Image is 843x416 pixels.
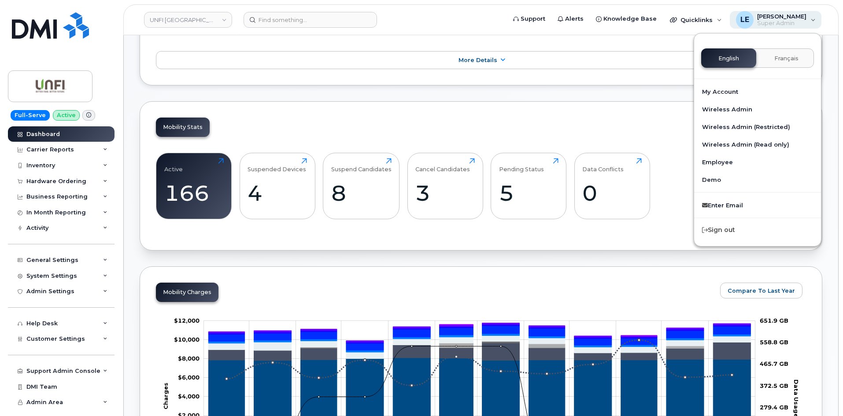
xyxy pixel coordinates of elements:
a: Suspend Candidates8 [331,158,392,214]
div: Cancel Candidates [415,158,470,173]
div: Suspended Devices [248,158,306,173]
button: Compare To Last Year [720,283,802,298]
a: Active166 [164,158,224,214]
a: Alerts [551,10,590,28]
a: Wireless Admin [694,100,821,118]
span: Knowledge Base [603,15,657,23]
div: Active [164,158,183,173]
a: Enter Email [694,196,821,214]
tspan: Charges [162,383,169,409]
g: $0 [174,336,200,343]
g: PST [208,324,751,343]
span: More Details [458,57,497,63]
a: Employee [694,153,821,171]
g: GST [208,334,751,352]
g: HST [208,326,751,350]
span: Quicklinks [680,16,713,23]
span: [PERSON_NAME] [757,13,806,20]
tspan: $12,000 [174,317,200,324]
tspan: 465.7 GB [760,360,788,367]
div: Logan Ellison [730,11,822,29]
div: 166 [164,180,224,206]
g: $0 [178,374,200,381]
div: 3 [415,180,475,206]
a: Pending Status5 [499,158,558,214]
div: Suspend Candidates [331,158,392,173]
span: Français [774,55,799,62]
a: Suspended Devices4 [248,158,307,214]
div: 5 [499,180,558,206]
div: Sign out [694,222,821,238]
g: QST [208,323,751,342]
tspan: 279.4 GB [760,404,788,411]
g: $0 [178,393,200,400]
tspan: $4,000 [178,393,200,400]
span: Support [521,15,545,23]
tspan: 558.8 GB [760,339,788,346]
g: $0 [174,317,200,324]
div: 4 [248,180,307,206]
a: My Account [694,83,821,100]
a: Data Conflicts0 [582,158,642,214]
span: Super Admin [757,20,806,27]
a: UNFI Canada [144,12,232,28]
span: Alerts [565,15,584,23]
a: Support [507,10,551,28]
tspan: $6,000 [178,374,200,381]
a: Wireless Admin (Read only) [694,136,821,153]
iframe: Messenger Launcher [805,378,836,409]
a: Knowledge Base [590,10,663,28]
a: Wireless Admin (Restricted) [694,118,821,136]
tspan: 372.5 GB [760,382,788,389]
g: Features [208,335,751,358]
g: Roaming [208,342,751,361]
div: Data Conflicts [582,158,624,173]
g: $0 [178,355,200,362]
div: 0 [582,180,642,206]
tspan: 651.9 GB [760,317,788,324]
a: Cancel Candidates3 [415,158,475,214]
span: LE [740,15,749,25]
span: Compare To Last Year [728,287,795,295]
tspan: $10,000 [174,336,200,343]
div: 8 [331,180,392,206]
a: Demo [694,171,821,188]
input: Find something... [244,12,377,28]
tspan: $8,000 [178,355,200,362]
div: Pending Status [499,158,544,173]
div: Quicklinks [664,11,728,29]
